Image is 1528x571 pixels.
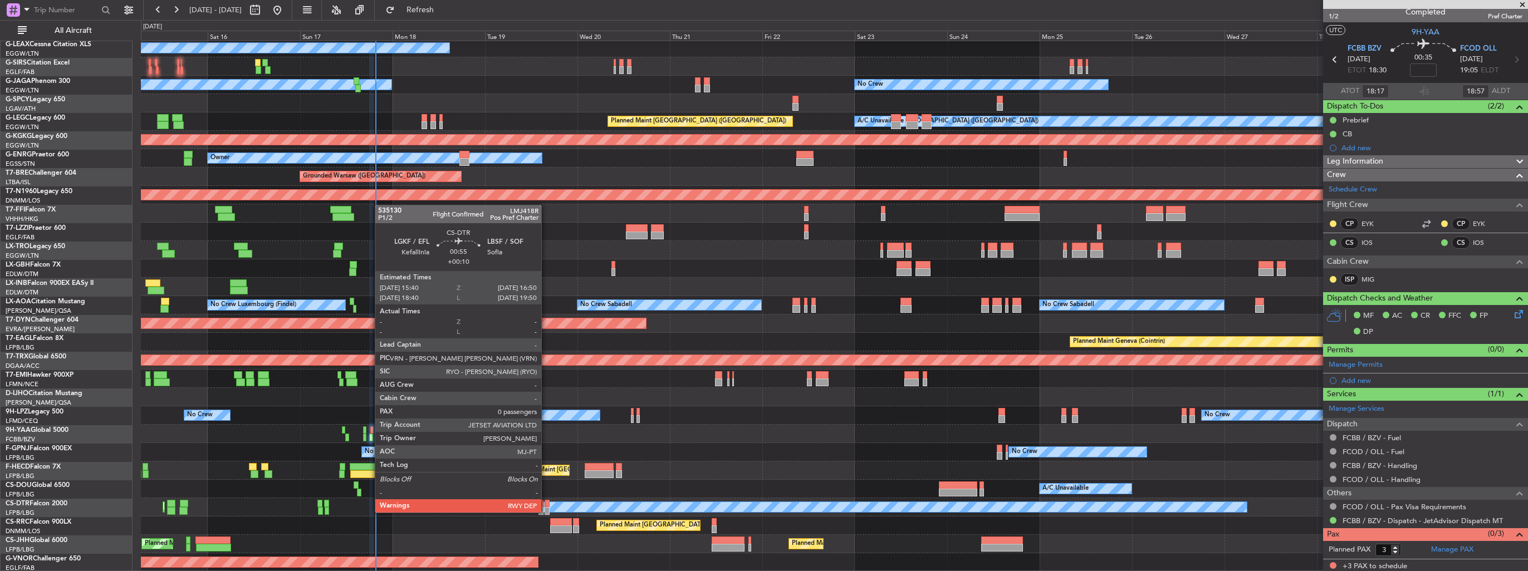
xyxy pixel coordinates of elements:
[1012,444,1037,460] div: No Crew
[1340,273,1359,285] div: ISP
[1343,115,1369,125] div: Prebrief
[1327,255,1369,268] span: Cabin Crew
[6,86,39,95] a: EGGW/LTN
[6,96,30,103] span: G-SPCY
[6,262,61,268] a: LX-GBHFalcon 7X
[6,151,32,158] span: G-ENRG
[6,353,66,360] a: T7-TRXGlobal 6500
[210,150,229,166] div: Owner
[485,31,577,41] div: Tue 19
[6,417,38,425] a: LFMD/CEQ
[1343,129,1352,139] div: CB
[1460,65,1478,76] span: 19:05
[580,297,632,313] div: No Crew Sabadell
[6,509,35,517] a: LFPB/LBG
[480,499,506,515] div: No Crew
[6,372,74,378] a: T7-EMIHawker 900XP
[187,407,213,424] div: No Crew
[6,270,38,278] a: EDLW/DTM
[1414,52,1432,63] span: 00:35
[6,78,70,85] a: G-JAGAPhenom 300
[6,335,63,342] a: T7-EAGLFalcon 8X
[6,445,72,452] a: F-GPNJFalcon 900EX
[1327,199,1368,211] span: Flight Crew
[365,444,390,460] div: No Crew
[6,527,40,535] a: DNMM/LOS
[1421,311,1430,322] span: CR
[6,41,91,48] a: G-LEAXCessna Citation XLS
[858,76,883,93] div: No Crew
[380,1,447,19] button: Refresh
[1329,544,1370,555] label: Planned PAX
[600,517,775,534] div: Planned Maint [GEOGRAPHIC_DATA] ([GEOGRAPHIC_DATA])
[1341,143,1522,152] div: Add new
[6,280,94,287] a: LX-INBFalcon 900EX EASy II
[6,206,56,213] a: T7-FFIFalcon 7X
[1348,43,1382,55] span: FCBB BZV
[1482,12,1522,21] span: Pref Charter
[6,427,68,434] a: 9H-YAAGlobal 5000
[6,408,63,415] a: 9H-LPZLegacy 500
[6,151,69,158] a: G-ENRGPraetor 600
[792,535,967,552] div: Planned Maint [GEOGRAPHIC_DATA] ([GEOGRAPHIC_DATA])
[1040,31,1132,41] div: Mon 25
[1492,86,1510,97] span: ALDT
[1481,65,1498,76] span: ELDT
[1392,311,1402,322] span: AC
[858,113,1039,130] div: A/C Unavailable [GEOGRAPHIC_DATA] ([GEOGRAPHIC_DATA])
[1452,218,1470,230] div: CP
[6,225,66,232] a: T7-LZZIPraetor 600
[762,31,855,41] div: Fri 22
[1488,100,1504,112] span: (2/2)
[1042,480,1089,497] div: A/C Unavailable
[1412,26,1439,38] span: 9H-YAA
[1204,407,1230,424] div: No Crew
[6,141,39,150] a: EGGW/LTN
[393,31,485,41] div: Mon 18
[6,472,35,480] a: LFPB/LBG
[1329,360,1383,371] a: Manage Permits
[1462,85,1489,98] input: --:--
[6,178,31,186] a: LTBA/ISL
[1327,100,1383,113] span: Dispatch To-Dos
[1042,297,1094,313] div: No Crew Sabadell
[1327,487,1351,500] span: Others
[464,407,490,424] div: No Crew
[6,262,30,268] span: LX-GBH
[6,96,65,103] a: G-SPCYLegacy 650
[6,500,30,507] span: CS-DTR
[6,60,27,66] span: G-SIRS
[6,398,71,407] a: [PERSON_NAME]/QSA
[6,435,35,444] a: FCBB/BZV
[1341,376,1522,385] div: Add new
[1341,86,1359,97] span: ATOT
[1343,516,1503,525] a: FCBB / BZV - Dispatch - JetAdvisor Dispatch MT
[6,115,30,121] span: G-LEGC
[1363,327,1373,338] span: DP
[1343,447,1404,456] a: FCOD / OLL - Fuel
[1362,274,1387,284] a: MIG
[6,537,30,544] span: CS-JHH
[34,2,98,18] input: Trip Number
[6,160,35,168] a: EGSS/STN
[6,206,25,213] span: T7-FFI
[1225,31,1317,41] div: Wed 27
[1327,344,1353,357] span: Permits
[6,380,38,388] a: LFMN/NCE
[6,390,82,397] a: D-IJHOCitation Mustang
[1073,333,1165,350] div: Planned Maint Geneva (Cointrin)
[6,60,70,66] a: G-SIRSCitation Excel
[6,243,30,250] span: LX-TRO
[6,335,33,342] span: T7-EAGL
[6,545,35,554] a: LFPB/LBG
[1343,502,1466,511] a: FCOD / OLL - Pax Visa Requirements
[6,500,67,507] a: CS-DTRFalcon 2000
[6,188,72,195] a: T7-N1960Legacy 650
[430,480,605,497] div: Planned Maint [GEOGRAPHIC_DATA] ([GEOGRAPHIC_DATA])
[1343,433,1401,442] a: FCBB / BZV - Fuel
[6,225,28,232] span: T7-LZZI
[6,298,85,305] a: LX-AOACitation Mustang
[12,22,121,40] button: All Aircraft
[1329,12,1355,21] span: 1/2
[1329,184,1377,195] a: Schedule Crew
